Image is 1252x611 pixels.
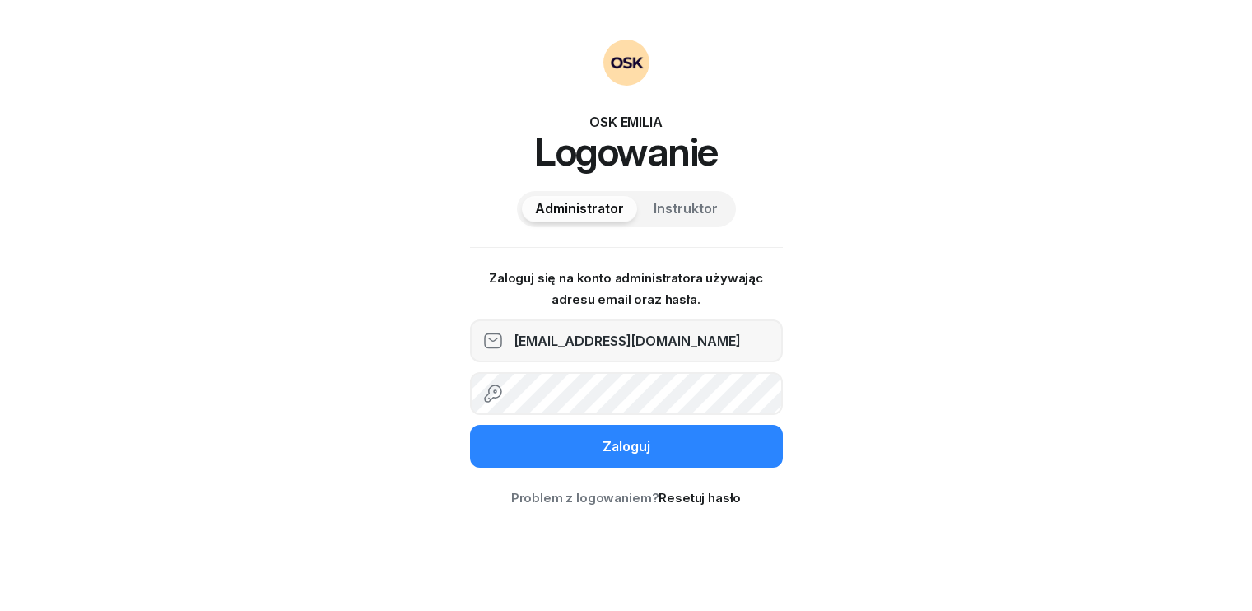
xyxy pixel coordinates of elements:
[659,490,741,506] a: Resetuj hasło
[603,436,650,458] div: Zaloguj
[470,487,783,509] div: Problem z logowaniem?
[654,198,718,220] span: Instruktor
[470,425,783,468] button: Zaloguj
[640,196,731,222] button: Instruktor
[470,112,783,132] div: OSK EMILIA
[603,40,649,86] img: OSKAdmin
[535,198,624,220] span: Administrator
[522,196,637,222] button: Administrator
[470,132,783,171] h1: Logowanie
[470,268,783,310] p: Zaloguj się na konto administratora używając adresu email oraz hasła.
[470,319,783,362] input: Adres email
